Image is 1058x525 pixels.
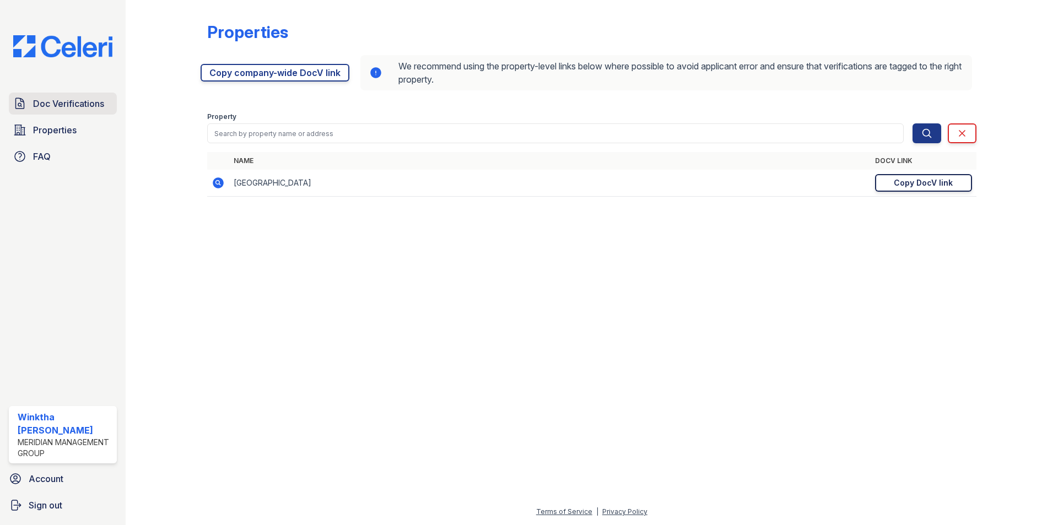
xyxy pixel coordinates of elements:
a: Doc Verifications [9,93,117,115]
a: Account [4,468,121,490]
label: Property [207,112,236,121]
span: Sign out [29,499,62,512]
th: DocV Link [871,152,976,170]
a: Terms of Service [536,507,592,516]
div: | [596,507,598,516]
div: Copy DocV link [894,177,953,188]
span: FAQ [33,150,51,163]
a: Copy company-wide DocV link [201,64,349,82]
th: Name [229,152,871,170]
div: Winktha [PERSON_NAME] [18,410,112,437]
span: Doc Verifications [33,97,104,110]
a: Copy DocV link [875,174,972,192]
div: Properties [207,22,288,42]
a: Sign out [4,494,121,516]
a: Properties [9,119,117,141]
a: FAQ [9,145,117,167]
a: Privacy Policy [602,507,647,516]
span: Properties [33,123,77,137]
img: CE_Logo_Blue-a8612792a0a2168367f1c8372b55b34899dd931a85d93a1a3d3e32e68fde9ad4.png [4,35,121,57]
td: [GEOGRAPHIC_DATA] [229,170,871,197]
input: Search by property name or address [207,123,904,143]
div: Meridian Management Group [18,437,112,459]
div: We recommend using the property-level links below where possible to avoid applicant error and ens... [360,55,972,90]
span: Account [29,472,63,485]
